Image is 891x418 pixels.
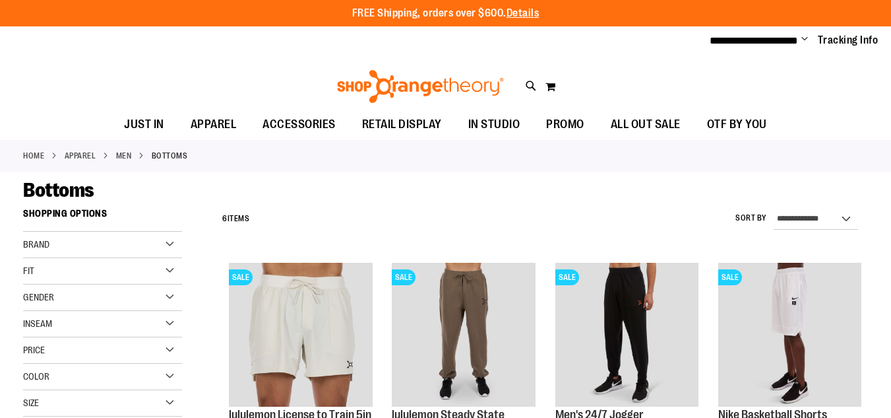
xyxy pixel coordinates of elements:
[718,263,861,408] a: Product image for Nike Basketball ShortsSALE
[801,34,808,47] button: Account menu
[392,263,535,406] img: lululemon Steady State Jogger
[23,318,52,329] span: Inseam
[352,6,539,21] p: FREE Shipping, orders over $600.
[335,70,506,103] img: Shop Orangetheory
[222,209,249,229] h2: Items
[735,213,767,224] label: Sort By
[555,263,698,408] a: Product image for 24/7 JoggerSALE
[611,110,681,139] span: ALL OUT SALE
[23,179,94,201] span: Bottoms
[718,263,861,406] img: Product image for Nike Basketball Shorts
[222,214,228,223] span: 6
[262,110,336,139] span: ACCESSORIES
[191,110,237,139] span: APPAREL
[23,371,49,382] span: Color
[468,110,520,139] span: IN STUDIO
[718,269,742,285] span: SALE
[124,110,164,139] span: JUST IN
[707,110,767,139] span: OTF BY YOU
[23,292,54,302] span: Gender
[555,269,579,285] span: SALE
[23,150,44,162] a: Home
[229,263,372,406] img: lululemon License to Train 5in Linerless Shorts
[229,263,372,408] a: lululemon License to Train 5in Linerless ShortsSALE
[507,7,539,19] a: Details
[546,110,584,139] span: PROMO
[818,33,878,48] a: Tracking Info
[23,239,49,250] span: Brand
[65,150,96,162] a: APPAREL
[116,150,132,162] a: MEN
[23,265,34,276] span: Fit
[362,110,442,139] span: RETAIL DISPLAY
[392,263,535,408] a: lululemon Steady State JoggerSALE
[23,398,39,408] span: Size
[23,345,45,355] span: Price
[555,263,698,406] img: Product image for 24/7 Jogger
[23,202,182,232] strong: Shopping Options
[392,269,415,285] span: SALE
[229,269,253,285] span: SALE
[152,150,188,162] strong: Bottoms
